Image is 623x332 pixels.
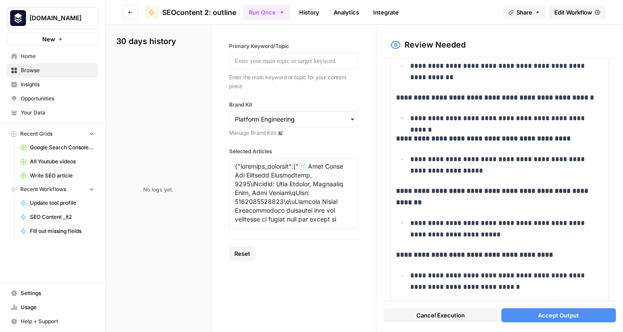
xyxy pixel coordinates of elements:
span: Browse [21,66,94,74]
button: Recent Grids [7,127,98,140]
a: Update tool profile [16,196,98,210]
a: Google Search Console - [DOMAIN_NAME] [16,140,98,155]
a: All Youtube videos [16,155,98,169]
span: [DOMAIN_NAME] [30,14,83,22]
a: Manage Brand Kits [229,129,358,137]
a: History [294,5,325,19]
button: Accept Output [501,308,616,322]
button: Reset [229,247,256,261]
a: Home [7,49,98,63]
a: Integrate [368,5,404,19]
span: Help + Support [21,317,94,325]
a: Edit Workflow [549,5,605,19]
label: Brand Kit [229,101,358,109]
a: Usage [7,300,98,314]
button: Run Once [243,5,290,20]
button: Cancel Execution [383,308,498,322]
span: Opportunities [21,95,94,103]
span: Fill out missing fields [30,227,94,235]
a: Analytics [328,5,364,19]
span: Recent Grids [20,130,52,138]
a: Settings [7,286,98,300]
label: Selected Articles [229,148,358,155]
h2: Review Needed [404,39,466,51]
div: No logs yet. [143,186,174,194]
label: Primary Keyword/Topic [229,42,358,50]
span: Reset [234,249,250,258]
a: Your Data [7,106,98,120]
span: Your Data [21,109,94,117]
span: Insights [21,81,94,89]
button: Workspace: Platformengineering.org [7,7,98,29]
span: SEOcontent 2: outline [162,7,236,18]
a: Write SEO article [16,169,98,183]
span: Write SEO article [30,172,94,180]
span: Usage [21,303,94,311]
h2: 30 days history [116,35,200,48]
span: Update tool profile [30,199,94,207]
span: New [42,35,55,44]
span: Settings [21,289,94,297]
span: Cancel Execution [416,311,465,320]
a: Browse [7,63,98,77]
textarea: {"loremips_dolorsit":["📄 Amet Conse Adi Elitsedd Eiusmodtemp, 9295\iNcidid: Utla Etdolor, Magnaal... [235,162,352,225]
button: Help + Support [7,314,98,328]
a: SEO Content _It2 [16,210,98,224]
span: Accept Output [538,311,579,320]
button: Recent Workflows [7,183,98,196]
span: Google Search Console - [DOMAIN_NAME] [30,144,94,151]
img: Platformengineering.org Logo [10,10,26,26]
span: Share [516,8,532,17]
span: Edit Workflow [554,8,592,17]
button: New [7,33,98,46]
span: All Youtube videos [30,158,94,166]
button: Share [503,5,545,19]
span: SEO Content _It2 [30,213,94,221]
input: Platform Engineering [235,115,352,124]
a: Opportunities [7,92,98,106]
span: Home [21,52,94,60]
p: Enter the main keyword or topic for your content piece [229,73,358,90]
span: Recent Workflows [20,185,66,193]
a: SEOcontent 2: outline [145,5,236,19]
a: Fill out missing fields [16,224,98,238]
a: Insights [7,77,98,92]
